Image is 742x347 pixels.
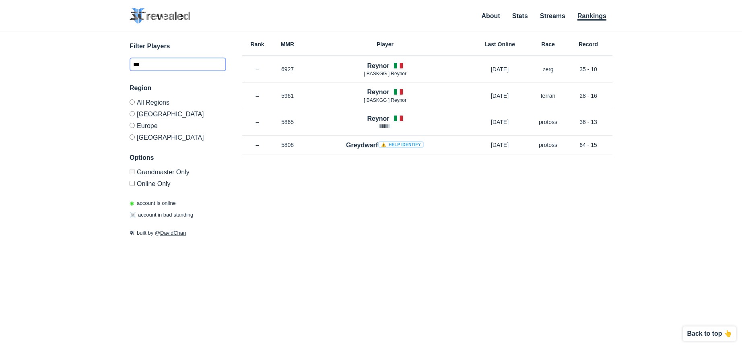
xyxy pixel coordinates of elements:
[367,61,389,70] h4: Reynor
[130,153,226,163] h3: Options
[242,141,272,149] p: –
[564,92,612,100] p: 28 - 16
[367,87,389,97] h4: Reynor
[379,124,392,129] span: llllllllllll
[346,140,424,150] h4: Greydwarf
[272,65,303,73] p: 6927
[540,12,565,19] a: Streams
[577,12,606,21] a: Rankings
[532,65,564,73] p: zerg
[130,229,226,237] p: built by @
[272,92,303,100] p: 5961
[272,41,303,47] h6: MMR
[242,65,272,73] p: –
[272,141,303,149] p: 5808
[130,99,135,105] input: All Regions
[242,92,272,100] p: –
[468,92,532,100] p: [DATE]
[130,212,136,218] span: ☠️
[130,230,135,236] span: 🛠
[130,178,226,187] label: Only show accounts currently laddering
[242,41,272,47] h6: Rank
[687,330,732,337] p: Back to top 👆
[482,12,500,19] a: About
[367,114,389,123] h4: Reynor
[532,118,564,126] p: protoss
[130,181,135,186] input: Online Only
[532,41,564,47] h6: Race
[130,8,190,24] img: SC2 Revealed
[130,99,226,108] label: All Regions
[564,141,612,149] p: 64 - 15
[378,141,424,148] a: ⚠️ Help identify
[130,123,135,128] input: Europe
[130,134,135,140] input: [GEOGRAPHIC_DATA]
[564,65,612,73] p: 35 - 10
[130,41,226,51] h3: Filter Players
[303,41,468,47] h6: Player
[272,118,303,126] p: 5865
[468,41,532,47] h6: Last Online
[130,83,226,93] h3: Region
[130,111,135,116] input: [GEOGRAPHIC_DATA]
[242,118,272,126] p: –
[130,169,226,178] label: Only Show accounts currently in Grandmaster
[130,120,226,131] label: Europe
[130,169,135,174] input: Grandmaster Only
[564,41,612,47] h6: Record
[468,118,532,126] p: [DATE]
[564,118,612,126] p: 36 - 13
[468,141,532,149] p: [DATE]
[364,97,406,103] span: [ BASKGG ] Reynor
[532,141,564,149] p: protoss
[160,230,186,236] a: DavidChan
[532,92,564,100] p: terran
[130,131,226,141] label: [GEOGRAPHIC_DATA]
[364,71,406,76] span: [ BASKGG ] Reynor
[130,200,134,206] span: ◉
[130,199,176,207] p: account is online
[512,12,528,19] a: Stats
[130,108,226,120] label: [GEOGRAPHIC_DATA]
[468,65,532,73] p: [DATE]
[130,211,193,219] p: account in bad standing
